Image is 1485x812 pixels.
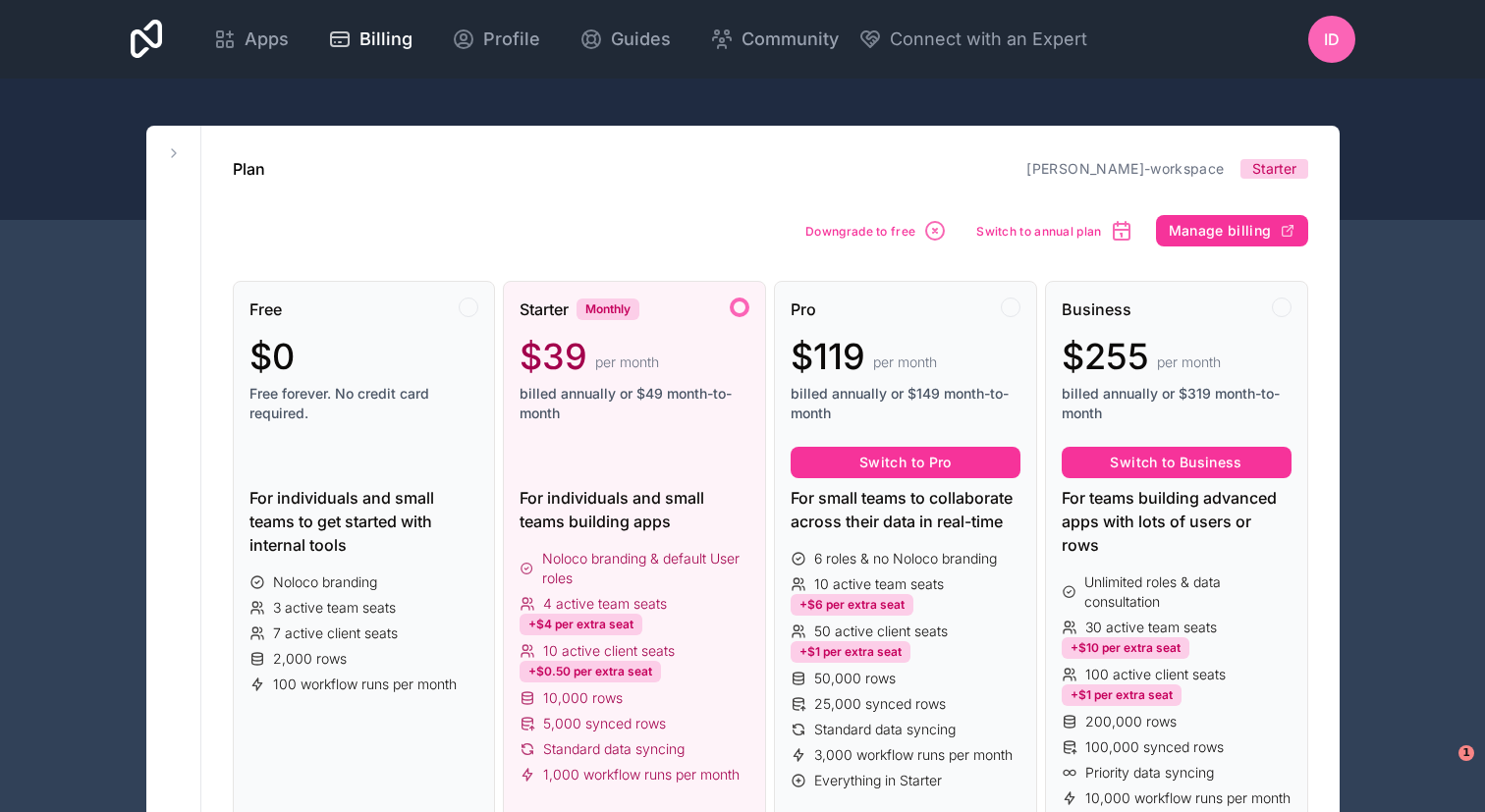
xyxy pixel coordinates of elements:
span: Starter [520,298,569,321]
span: $0 [249,337,295,376]
span: Noloco branding & default User roles [542,549,749,588]
span: Manage billing [1169,222,1272,240]
button: Downgrade to free [798,212,954,249]
span: per month [1157,352,1221,372]
span: 25,000 synced rows [814,694,946,714]
span: Guides [611,26,671,53]
span: 2,000 rows [273,649,347,669]
span: 10 active client seats [543,641,675,661]
span: 200,000 rows [1085,712,1177,731]
span: billed annually or $319 month-to-month [1062,384,1292,423]
span: billed annually or $49 month-to-month [520,384,749,423]
span: 3 active team seats [273,598,396,618]
span: 3,000 workflow runs per month [814,745,1013,765]
span: per month [595,352,659,372]
button: Connect with an Expert [858,26,1087,53]
div: For small teams to collaborate across their data in real-time [791,486,1020,533]
span: 6 roles & no Noloco branding [814,549,997,568]
iframe: Intercom live chat [1418,745,1465,792]
span: 100,000 synced rows [1085,737,1224,757]
a: [PERSON_NAME]-workspace [1026,160,1224,177]
div: +$6 per extra seat [791,594,913,616]
span: Business [1062,298,1131,321]
div: +$1 per extra seat [1062,684,1182,706]
div: +$0.50 per extra seat [520,661,661,682]
span: Connect with an Expert [890,26,1087,53]
button: Switch to Business [1062,447,1292,478]
span: 100 active client seats [1085,665,1226,684]
span: Noloco branding [273,572,377,592]
span: $119 [791,337,865,376]
span: Standard data syncing [814,720,956,739]
span: 7 active client seats [273,623,398,643]
span: 10,000 rows [543,688,623,708]
span: Community [742,26,839,53]
span: 5,000 synced rows [543,714,666,733]
div: +$10 per extra seat [1062,637,1189,659]
span: Downgrade to free [805,224,915,239]
button: Manage billing [1156,215,1308,246]
button: Switch to annual plan [969,212,1139,249]
span: ID [1324,27,1340,51]
span: Pro [791,298,816,321]
span: 10 active team seats [814,574,944,594]
h1: Plan [233,157,265,181]
div: For individuals and small teams to get started with internal tools [249,486,479,557]
div: For teams building advanced apps with lots of users or rows [1062,486,1292,557]
span: Free [249,298,282,321]
span: Unlimited roles & data consultation [1084,572,1291,612]
a: Profile [436,18,556,61]
span: billed annually or $149 month-to-month [791,384,1020,423]
span: Everything in Starter [814,771,942,790]
span: Switch to annual plan [976,224,1101,239]
span: 1 [1458,745,1474,761]
span: Free forever. No credit card required. [249,384,479,423]
span: 4 active team seats [543,594,667,614]
div: +$1 per extra seat [791,641,910,663]
span: Standard data syncing [543,739,685,759]
div: Monthly [577,298,639,320]
div: For individuals and small teams building apps [520,486,749,533]
span: $255 [1062,337,1149,376]
span: 1,000 workflow runs per month [543,765,740,785]
a: Guides [564,18,687,61]
a: Apps [197,18,304,61]
span: 100 workflow runs per month [273,675,457,694]
span: Profile [483,26,540,53]
button: Switch to Pro [791,447,1020,478]
a: Community [694,18,854,61]
span: Priority data syncing [1085,763,1214,783]
span: per month [873,352,937,372]
span: Billing [359,26,412,53]
span: Starter [1252,159,1296,179]
a: Billing [312,18,428,61]
div: +$4 per extra seat [520,614,642,635]
span: Apps [245,26,289,53]
span: $39 [520,337,587,376]
span: 50 active client seats [814,622,948,641]
span: 50,000 rows [814,669,896,688]
span: 10,000 workflow runs per month [1085,788,1291,808]
span: 30 active team seats [1085,618,1217,637]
